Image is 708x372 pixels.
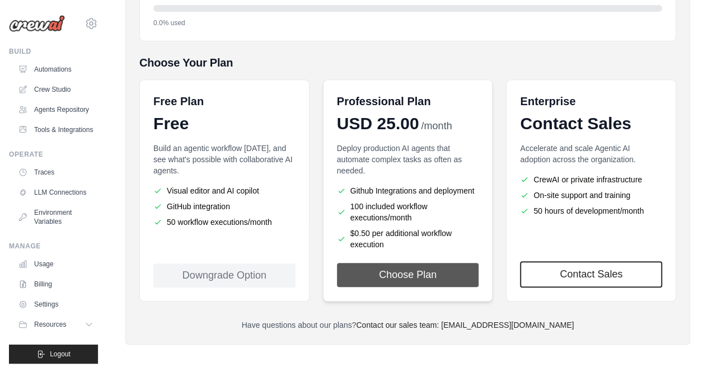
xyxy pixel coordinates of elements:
a: Crew Studio [13,81,98,98]
div: Operate [9,150,98,159]
a: Environment Variables [13,204,98,230]
a: Traces [13,163,98,181]
li: 100 included workflow executions/month [337,201,479,223]
p: Deploy production AI agents that automate complex tasks as often as needed. [337,143,479,176]
a: Contact our sales team: [EMAIL_ADDRESS][DOMAIN_NAME] [356,321,574,329]
a: Contact Sales [520,261,662,288]
li: CrewAI or private infrastructure [520,174,662,185]
h6: Free Plan [153,93,204,109]
h5: Choose Your Plan [139,55,676,70]
p: Build an agentic workflow [DATE], and see what's possible with collaborative AI agents. [153,143,296,176]
li: GitHub integration [153,201,296,212]
span: USD 25.00 [337,114,419,134]
button: Logout [9,345,98,364]
li: On-site support and training [520,190,662,201]
a: LLM Connections [13,183,98,201]
a: Agents Repository [13,101,98,119]
div: Build [9,47,98,56]
p: Have questions about our plans? [139,319,676,331]
li: 50 workflow executions/month [153,216,296,228]
a: Settings [13,295,98,313]
a: Billing [13,275,98,293]
li: 50 hours of development/month [520,205,662,216]
li: Github Integrations and deployment [337,185,479,196]
span: /month [421,119,452,134]
span: Logout [50,350,71,359]
button: Choose Plan [337,263,479,287]
h6: Enterprise [520,93,662,109]
div: Contact Sales [520,114,662,134]
span: 0.0% used [153,18,185,27]
h6: Professional Plan [337,93,431,109]
a: Usage [13,255,98,273]
span: Resources [34,320,66,329]
li: $0.50 per additional workflow execution [337,228,479,250]
a: Automations [13,60,98,78]
button: Resources [13,316,98,333]
div: Manage [9,242,98,251]
a: Tools & Integrations [13,121,98,139]
img: Logo [9,15,65,32]
div: Downgrade Option [153,263,296,288]
li: Visual editor and AI copilot [153,185,296,196]
div: Free [153,114,296,134]
p: Accelerate and scale Agentic AI adoption across the organization. [520,143,662,165]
